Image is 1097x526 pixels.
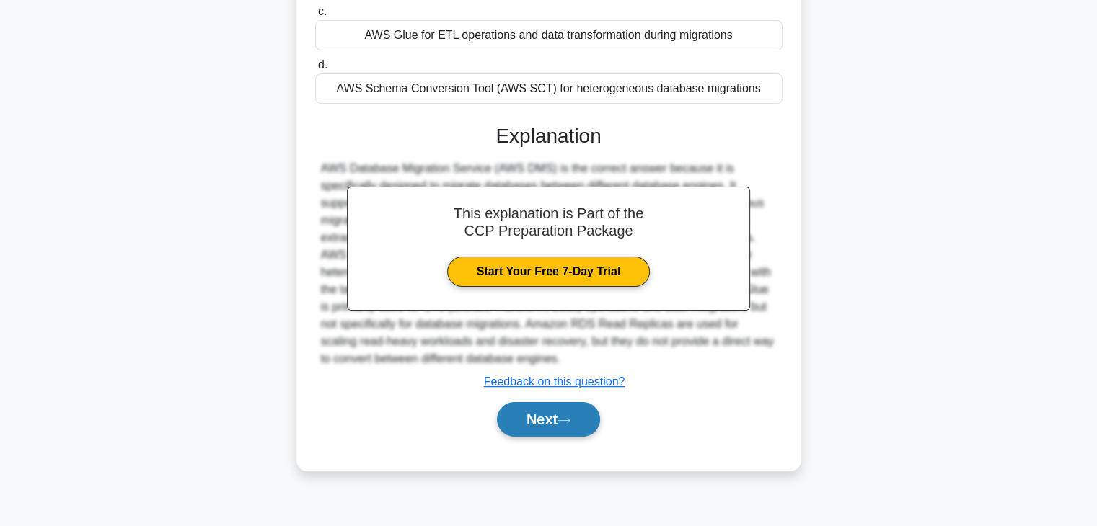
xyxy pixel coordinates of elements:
[321,160,777,367] div: AWS Database Migration Service (AWS DMS) is the correct answer because it is specifically designe...
[318,58,327,71] span: d.
[318,5,327,17] span: c.
[315,73,783,104] div: AWS Schema Conversion Tool (AWS SCT) for heterogeneous database migrations
[315,20,783,50] div: AWS Glue for ETL operations and data transformation during migrations
[497,402,600,437] button: Next
[484,375,625,388] a: Feedback on this question?
[324,124,774,148] h3: Explanation
[447,257,650,287] a: Start Your Free 7-Day Trial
